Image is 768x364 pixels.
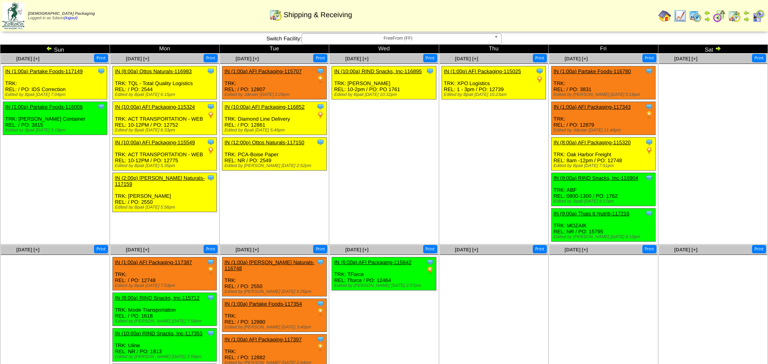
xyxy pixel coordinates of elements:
span: Shipping & Receiving [284,11,352,19]
button: Print [752,54,766,62]
button: Print [313,245,327,253]
img: Tooltip [645,67,653,75]
img: PO [645,146,653,154]
div: Edited by Bpali [DATE] 5:35pm [115,163,216,168]
span: [DATE] [+] [674,56,698,62]
img: calendarblend.gif [713,10,726,22]
a: IN (9:00a) RIND Snacks, Inc-116904 [554,175,638,181]
img: calendarinout.gif [728,10,741,22]
div: TRK: ACT TRANSPORTATION - WEB REL: 10-12PM / PO: 12752 [113,102,217,135]
div: TRK: MOZAIK REL: NR / PO: 15795 [551,209,655,242]
img: Tooltip [207,174,215,182]
img: Tooltip [207,258,215,266]
img: Tooltip [645,174,653,182]
img: Tooltip [316,138,324,146]
a: [DATE] [+] [16,247,40,253]
div: Edited by Bpali [DATE] 5:46pm [224,128,326,133]
button: Print [642,54,656,62]
img: Tooltip [207,138,215,146]
a: IN (12:00p) Ottos Naturals-117150 [224,139,304,145]
div: TRK: REL: / PO: 12880 [222,299,326,332]
img: Tooltip [316,335,324,343]
div: Edited by Bpali [DATE] 6:33pm [115,128,216,133]
img: Tooltip [316,103,324,111]
a: [DATE] [+] [126,247,149,253]
img: Tooltip [316,258,324,266]
a: [DATE] [+] [564,247,588,253]
a: IN (1:00p) Partake Foods-116006 [5,104,83,110]
button: Print [204,245,218,253]
div: TRK: ABF REL: 0800-1300 / PO: 1762 [551,173,655,206]
img: Tooltip [97,67,105,75]
td: Mon [110,45,220,54]
span: Logged in as Sdavis [28,12,95,20]
div: TRK: ACT TRANSPORTATION - WEB REL: 10-12PM / PO: 12775 [113,137,217,171]
div: TRK: Uline REL: NR / PO: 1813 [113,328,217,362]
img: PO [316,308,324,316]
div: TRK: TQL - Total Quality Logistics REL: / PO: 2544 [113,66,217,99]
img: Tooltip [207,67,215,75]
a: [DATE] [+] [345,247,368,253]
div: Edited by Jdexter [DATE] 2:29pm [224,92,326,97]
a: IN (1:00a) AFI Packaging-117397 [224,336,302,342]
button: Print [94,54,108,62]
span: [DATE] [+] [455,56,478,62]
td: Tue [220,45,329,54]
div: Edited by Bpali [DATE] 8:17pm [554,199,655,204]
span: [DATE] [+] [236,56,259,62]
div: TRK: [PERSON_NAME] REL: 10-2pm / PO: PO 1761 [332,66,436,99]
td: Wed [329,45,439,54]
div: Edited by Bpali [DATE] 7:53pm [115,283,216,288]
div: TRK: REL: / PO: IDS Correction [3,66,107,99]
div: Edited by [PERSON_NAME] [DATE] 3:40pm [224,325,326,330]
a: [DATE] [+] [126,56,149,62]
div: Edited by [PERSON_NAME] [DATE] 2:57pm [334,283,436,288]
a: [DATE] [+] [455,247,478,253]
div: TRK: Diamond Line Delivery REL: / PO: 12861 [222,102,326,135]
img: Tooltip [97,103,105,111]
a: IN (10:00a) AFI Packaging-116852 [224,104,304,110]
img: home.gif [658,10,671,22]
button: Print [204,54,218,62]
div: TRK: [PERSON_NAME] REL: / PO: 2550 [113,173,217,212]
img: Tooltip [316,67,324,75]
a: [DATE] [+] [674,247,698,253]
span: FreeFrom (FF) [305,34,491,43]
div: Edited by Jdexter [DATE] 11:44pm [554,128,655,133]
a: [DATE] [+] [236,247,259,253]
button: Print [94,245,108,253]
img: arrowright.gif [743,16,750,22]
td: Thu [439,45,548,54]
img: calendarcustomer.gif [752,10,765,22]
a: IN (10:00a) AFI Packaging-115324 [115,104,195,110]
a: IN (1:00a) AFI Packaging-117387 [115,259,192,265]
div: TRK: Oak Harbor Freight REL: 8am -12pm / PO: 12748 [551,137,655,171]
a: IN (1:00a) [PERSON_NAME] Naturals-116748 [224,259,314,271]
img: PO [426,266,434,274]
a: IN (9:00a) Thats It Nutriti-117216 [554,211,630,217]
button: Print [642,245,656,253]
img: Tooltip [316,300,324,308]
div: Edited by [PERSON_NAME] [DATE] 2:52pm [224,163,326,168]
img: zoroco-logo-small.webp [2,2,24,29]
img: PO [207,111,215,119]
img: PO [207,146,215,154]
a: [DATE] [+] [564,56,588,62]
div: TRK: REL: / PO: 3831 [551,66,655,99]
a: IN (10:00a) RIND Snacks, Inc-116895 [334,68,422,74]
img: arrowright.gif [715,45,721,52]
div: TRK: TForce REL: Tforce / PO: 12464 [332,257,436,290]
a: [DATE] [+] [345,56,368,62]
img: Tooltip [207,103,215,111]
button: Print [752,245,766,253]
div: Edited by Bpali [DATE] 10:32pm [334,92,436,97]
div: TRK: Mode Transportation REL: / PO: 1618 [113,293,217,326]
